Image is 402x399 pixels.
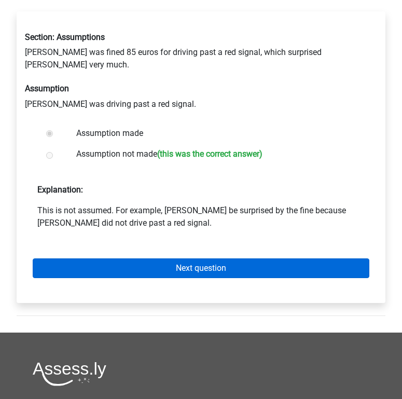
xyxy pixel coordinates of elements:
[157,149,262,159] h6: (this was the correct answer)
[37,204,365,229] p: This is not assumed. For example, [PERSON_NAME] be surprised by the fine because [PERSON_NAME] di...
[76,127,352,140] label: Assumption made
[37,185,83,195] strong: Explanation:
[25,84,377,93] h6: Assumption
[17,24,385,118] div: [PERSON_NAME] was fined 85 euros for driving past a red signal, which surprised [PERSON_NAME] ver...
[76,148,352,163] label: Assumption not made
[25,32,377,42] h6: Section: Assumptions
[33,362,106,386] img: Assessly logo
[33,258,369,278] a: Next question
